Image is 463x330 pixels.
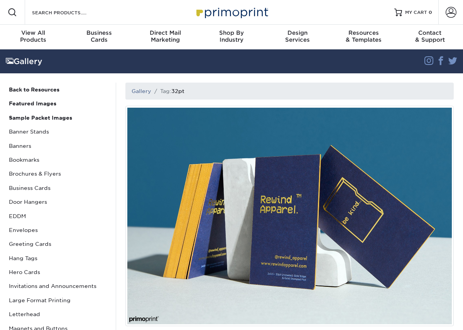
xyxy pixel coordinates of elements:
[6,293,110,307] a: Large Format Printing
[6,167,110,181] a: Brochures & Flyers
[193,4,270,20] img: Primoprint
[6,223,110,237] a: Envelopes
[265,25,331,49] a: DesignServices
[331,29,397,36] span: Resources
[6,125,110,139] a: Banner Stands
[6,111,110,125] a: Sample Packet Images
[132,29,198,36] span: Direct Mail
[6,181,110,195] a: Business Cards
[132,29,198,43] div: Marketing
[6,153,110,167] a: Bookmarks
[9,100,56,107] strong: Featured Images
[198,25,264,49] a: Shop ByIndustry
[6,96,110,110] a: Featured Images
[132,88,151,94] a: Gallery
[6,209,110,223] a: EDDM
[265,29,331,36] span: Design
[132,25,198,49] a: Direct MailMarketing
[66,29,132,36] span: Business
[198,29,264,36] span: Shop By
[125,106,454,326] img: 32pt uncoated gold painted edge business card with gold stamped foil
[6,265,110,279] a: Hero Cards
[171,88,184,94] h1: 32pt
[397,29,463,43] div: & Support
[405,9,427,16] span: MY CART
[6,139,110,153] a: Banners
[429,10,432,15] span: 0
[331,29,397,43] div: & Templates
[397,25,463,49] a: Contact& Support
[66,25,132,49] a: BusinessCards
[6,307,110,321] a: Letterhead
[6,195,110,209] a: Door Hangers
[151,87,184,95] li: Tag:
[265,29,331,43] div: Services
[9,115,72,121] strong: Sample Packet Images
[198,29,264,43] div: Industry
[66,29,132,43] div: Cards
[6,237,110,251] a: Greeting Cards
[31,8,106,17] input: SEARCH PRODUCTS.....
[6,251,110,265] a: Hang Tags
[6,279,110,293] a: Invitations and Announcements
[331,25,397,49] a: Resources& Templates
[6,83,110,96] a: Back to Resources
[397,29,463,36] span: Contact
